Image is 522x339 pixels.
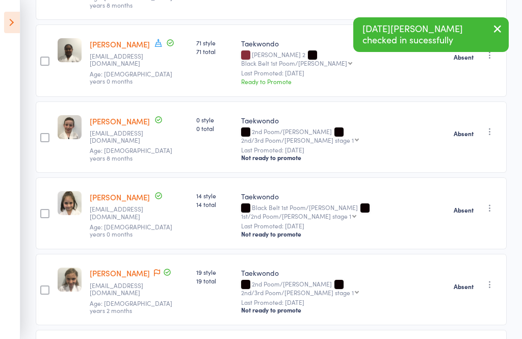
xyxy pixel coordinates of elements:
span: Age: [DEMOGRAPHIC_DATA] years 0 months [90,222,172,238]
strong: Absent [454,282,474,291]
a: [PERSON_NAME] [90,39,150,49]
div: 2nd/3rd Poom/[PERSON_NAME] stage 1 [241,289,354,296]
a: [PERSON_NAME] [90,192,150,202]
span: Age: [DEMOGRAPHIC_DATA] years 2 months [90,299,172,315]
div: Taekwondo [241,115,424,125]
div: 1st/2nd Poom/[PERSON_NAME] stage 1 [241,213,351,219]
span: 14 style [196,191,233,200]
a: [PERSON_NAME] [90,268,150,278]
span: 14 total [196,200,233,208]
img: image1568700509.png [58,191,82,215]
span: 19 style [196,268,233,276]
span: 0 total [196,124,233,133]
div: Taekwondo [241,268,424,278]
div: Taekwondo [241,191,424,201]
img: image1558599845.png [58,268,82,292]
div: Black Belt 1st Poom/[PERSON_NAME] [241,204,424,219]
div: Not ready to promote [241,153,424,162]
div: Not ready to promote [241,230,424,238]
small: Last Promoted: [DATE] [241,299,424,306]
strong: Absent [454,53,474,61]
div: 2nd/3rd Poom/[PERSON_NAME] stage 1 [241,137,354,143]
span: 19 total [196,276,233,285]
span: 71 style [196,38,233,47]
small: melanies@y7mail.com [90,205,156,220]
strong: Absent [454,206,474,214]
div: [DATE][PERSON_NAME] checked in sucessfully [353,17,509,52]
small: jcmaeland@bigpond.com [90,129,156,144]
small: Last Promoted: [DATE] [241,69,424,76]
div: 2nd Poom/[PERSON_NAME] [241,280,424,296]
a: [PERSON_NAME] [90,116,150,126]
div: Not ready to promote [241,306,424,314]
small: Last Promoted: [DATE] [241,222,424,229]
span: Age: [DEMOGRAPHIC_DATA] years 8 months [90,146,172,162]
span: Age: [DEMOGRAPHIC_DATA] years 0 months [90,69,172,85]
span: 0 style [196,115,233,124]
img: image1582931706.png [58,38,82,62]
img: image1558420706.png [58,115,82,139]
div: 2nd Poom/[PERSON_NAME] [241,128,424,143]
small: angie_goundar@yahoo.com [90,53,156,67]
div: Ready to Promote [241,77,424,86]
span: 71 total [196,47,233,56]
div: Taekwondo [241,38,424,48]
strong: Absent [454,129,474,138]
div: Black Belt 1st Poom/[PERSON_NAME] [241,60,347,66]
div: [PERSON_NAME] 2 [241,51,424,66]
small: Last Promoted: [DATE] [241,146,424,153]
small: anastasiaperrin@hotmail.com [90,282,156,297]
